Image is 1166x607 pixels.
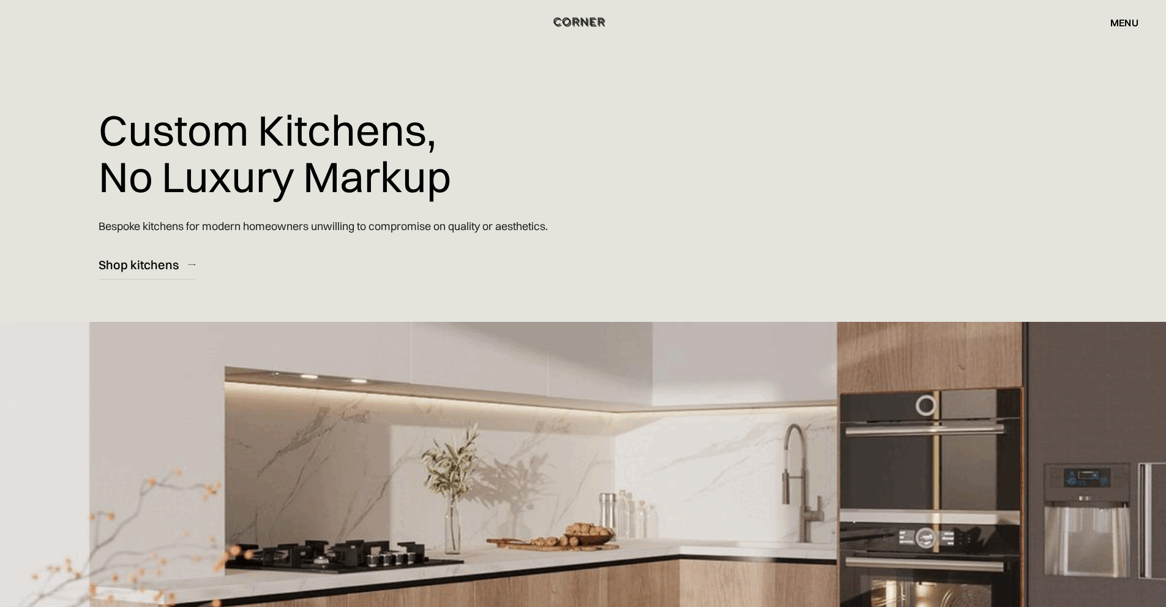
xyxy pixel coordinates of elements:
[1098,12,1138,33] div: menu
[537,15,629,31] a: home
[1110,18,1138,28] div: menu
[99,256,179,273] div: Shop kitchens
[99,98,451,209] h1: Custom Kitchens, No Luxury Markup
[99,209,548,244] p: Bespoke kitchens for modern homeowners unwilling to compromise on quality or aesthetics.
[99,250,195,280] a: Shop kitchens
